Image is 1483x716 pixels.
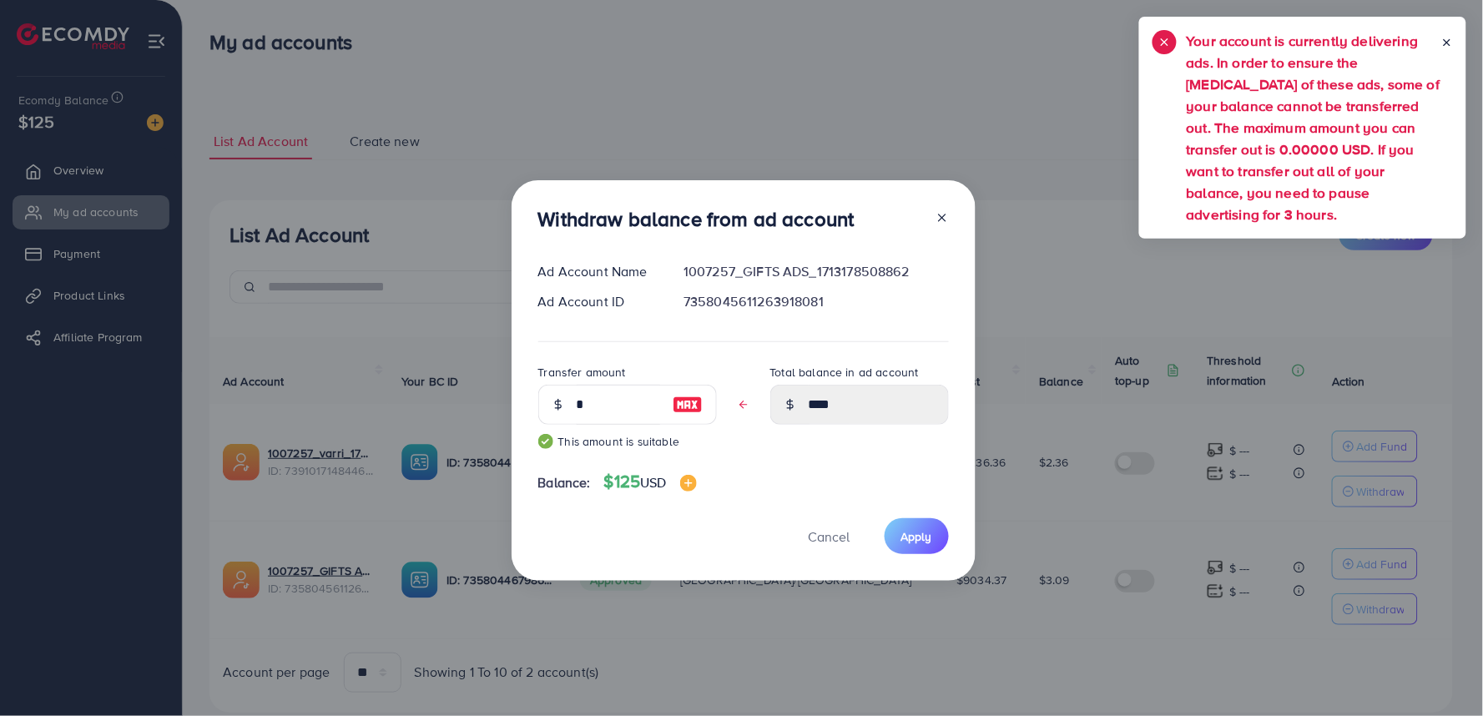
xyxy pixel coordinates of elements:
[770,364,919,381] label: Total balance in ad account
[1412,641,1470,703] iframe: Chat
[901,528,932,545] span: Apply
[1187,30,1441,225] h5: Your account is currently delivering ads. In order to ensure the [MEDICAL_DATA] of these ads, som...
[788,518,871,554] button: Cancel
[673,395,703,415] img: image
[670,292,961,311] div: 7358045611263918081
[538,473,591,492] span: Balance:
[640,473,666,492] span: USD
[525,262,671,281] div: Ad Account Name
[809,527,850,546] span: Cancel
[885,518,949,554] button: Apply
[680,475,697,492] img: image
[604,471,697,492] h4: $125
[538,433,717,450] small: This amount is suitable
[538,364,626,381] label: Transfer amount
[525,292,671,311] div: Ad Account ID
[670,262,961,281] div: 1007257_GIFTS ADS_1713178508862
[538,207,855,231] h3: Withdraw balance from ad account
[538,434,553,449] img: guide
